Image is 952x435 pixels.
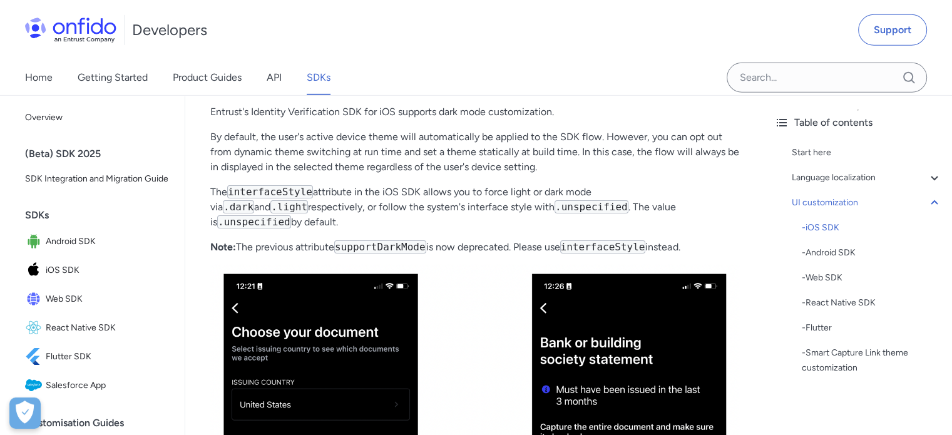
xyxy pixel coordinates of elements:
div: - Flutter [802,320,942,335]
code: .unspecified [555,200,628,213]
p: Entrust's Identity Verification SDK for iOS supports dark mode customization. [210,105,739,120]
strong: Note: [210,241,236,253]
a: -iOS SDK [802,220,942,235]
a: -Web SDK [802,270,942,285]
a: IconReact Native SDKReact Native SDK [20,314,175,342]
div: - React Native SDK [802,295,942,310]
code: interfaceStyle [227,185,313,198]
a: IconSalesforce AppSalesforce App [20,372,175,399]
span: Overview [25,110,170,125]
img: IconWeb SDK [25,290,46,308]
a: -Android SDK [802,245,942,260]
a: SDKs [307,60,330,95]
h1: Developers [132,20,207,40]
img: IconFlutter SDK [25,348,46,366]
span: React Native SDK [46,319,170,337]
img: Onfido Logo [25,18,116,43]
a: Product Guides [173,60,242,95]
code: interfaceStyle [560,240,646,253]
a: Getting Started [78,60,148,95]
p: The previous attribute is now deprecated. Please use instead. [210,240,739,255]
code: .unspecified [217,215,291,228]
a: IconiOS SDKiOS SDK [20,257,175,284]
img: IconiOS SDK [25,262,46,279]
a: -React Native SDK [802,295,942,310]
a: API [267,60,282,95]
a: Start here [792,145,942,160]
a: -Flutter [802,320,942,335]
a: Overview [20,105,175,130]
a: UI customization [792,195,942,210]
a: Support [858,14,927,46]
div: - Android SDK [802,245,942,260]
code: .light [270,200,308,213]
div: - Web SDK [802,270,942,285]
div: (Beta) SDK 2025 [25,141,180,166]
a: Home [25,60,53,95]
a: -Smart Capture Link theme customization [802,345,942,376]
span: Flutter SDK [46,348,170,366]
span: Salesforce App [46,377,170,394]
img: IconSalesforce App [25,377,46,394]
img: IconReact Native SDK [25,319,46,337]
div: Table of contents [774,115,942,130]
p: The attribute in the iOS SDK allows you to force light or dark mode via and respectively, or foll... [210,185,739,230]
button: Open Preferences [9,397,41,429]
span: iOS SDK [46,262,170,279]
p: By default, the user's active device theme will automatically be applied to the SDK flow. However... [210,130,739,175]
a: IconWeb SDKWeb SDK [20,285,175,313]
code: .dark [223,200,254,213]
a: Language localization [792,170,942,185]
img: IconAndroid SDK [25,233,46,250]
span: Android SDK [46,233,170,250]
div: - iOS SDK [802,220,942,235]
a: IconAndroid SDKAndroid SDK [20,228,175,255]
a: SDK Integration and Migration Guide [20,166,175,192]
code: supportDarkMode [334,240,426,253]
div: Cookie Preferences [9,397,41,429]
a: IconFlutter SDKFlutter SDK [20,343,175,371]
input: Onfido search input field [727,63,927,93]
span: Web SDK [46,290,170,308]
div: SDKs [25,203,180,228]
div: - Smart Capture Link theme customization [802,345,942,376]
span: SDK Integration and Migration Guide [25,171,170,187]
